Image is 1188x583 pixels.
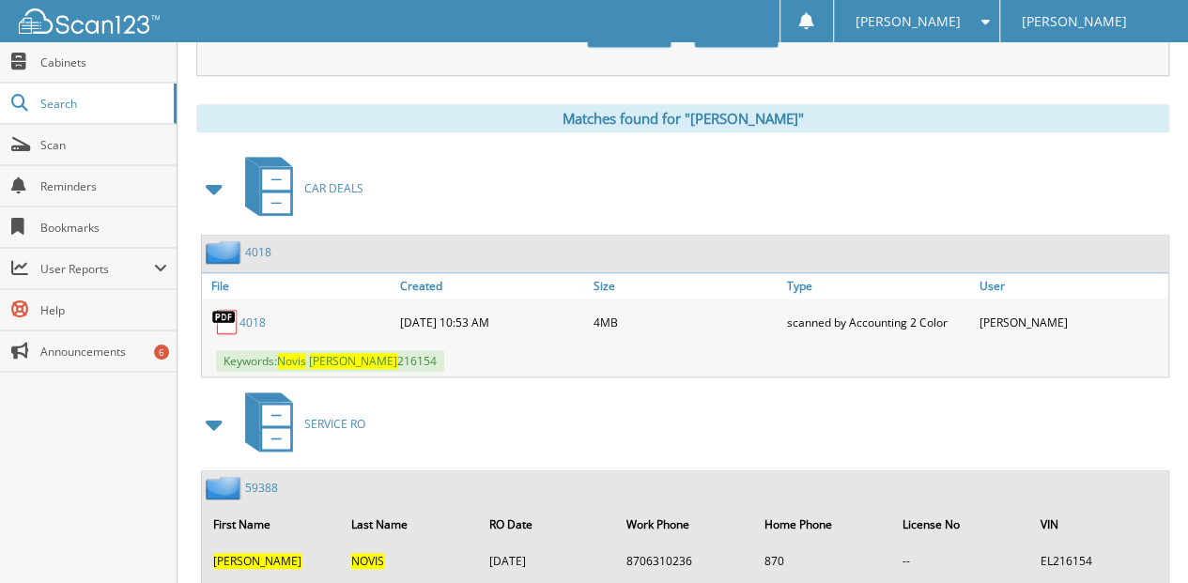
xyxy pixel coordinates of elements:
div: scanned by Accounting 2 Color [781,303,975,341]
td: -- [893,545,1029,576]
td: 8706310236 [617,545,753,576]
a: SERVICE RO [234,387,365,461]
div: [DATE] 10:53 AM [395,303,589,341]
a: Created [395,273,589,299]
span: CAR DEALS [304,180,363,196]
img: folder2.png [206,240,245,264]
th: Work Phone [617,505,753,544]
span: Keywords: 216154 [216,350,444,372]
a: Type [781,273,975,299]
span: Scan [40,137,167,153]
div: Matches found for "[PERSON_NAME]" [196,104,1169,132]
span: Novis [277,353,306,369]
div: 4MB [589,303,782,341]
span: Reminders [40,178,167,194]
span: Bookmarks [40,220,167,236]
a: 4018 [239,315,266,330]
img: scan123-logo-white.svg [19,8,160,34]
a: User [975,273,1168,299]
span: [PERSON_NAME] [213,553,301,569]
iframe: Chat Widget [1094,493,1188,583]
th: First Name [204,505,340,544]
div: 6 [154,345,169,360]
a: Size [589,273,782,299]
th: RO Date [479,505,615,544]
td: EL216154 [1030,545,1166,576]
span: [PERSON_NAME] [1022,16,1127,27]
span: Help [40,302,167,318]
th: Last Name [342,505,478,544]
span: SERVICE RO [304,416,365,432]
span: Search [40,96,164,112]
span: [PERSON_NAME] [855,16,960,27]
span: [PERSON_NAME] [309,353,397,369]
span: User Reports [40,261,154,277]
th: Home Phone [755,505,891,544]
a: 59388 [245,480,278,496]
a: CAR DEALS [234,151,363,225]
a: 4018 [245,244,271,260]
td: [DATE] [479,545,615,576]
span: NOVIS [351,553,384,569]
th: License No [893,505,1029,544]
td: 870 [755,545,891,576]
div: [PERSON_NAME] [975,303,1168,341]
a: File [202,273,395,299]
span: Cabinets [40,54,167,70]
span: Announcements [40,344,167,360]
img: PDF.png [211,308,239,336]
th: VIN [1030,505,1166,544]
img: folder2.png [206,476,245,499]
